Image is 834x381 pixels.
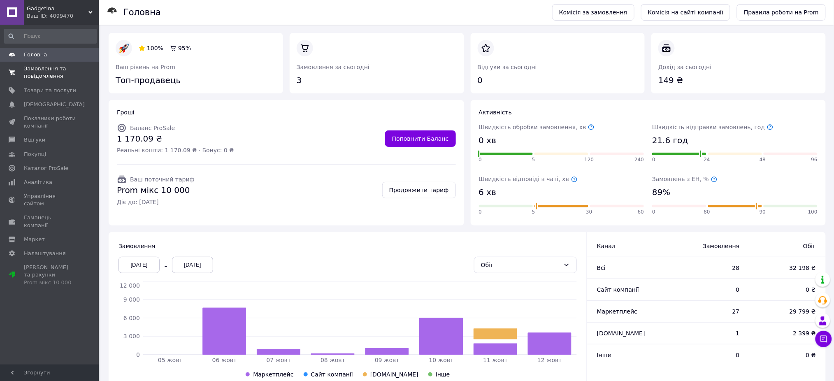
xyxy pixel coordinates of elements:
span: Відгуки [24,136,45,144]
tspan: 09 жовт [375,357,400,363]
span: 1 170.09 ₴ [117,133,234,145]
span: Покупці [24,151,46,158]
span: 30 [586,209,592,216]
div: Обіг [481,260,560,269]
span: Діє до: [DATE] [117,198,195,206]
span: 0 [652,209,655,216]
span: Маркетплейс [597,308,637,315]
span: Баланс ProSale [130,125,175,131]
h1: Головна [123,7,161,17]
span: 0 [676,286,739,294]
span: 21.6 год [652,135,688,146]
span: [DEMOGRAPHIC_DATA] [24,101,85,108]
span: Інше [436,371,450,378]
div: Prom мікс 10 000 [24,279,76,286]
span: Prom мікс 10 000 [117,184,195,196]
span: Ваш поточний тариф [130,176,195,183]
tspan: 05 жовт [158,357,183,363]
span: 96 [811,156,818,163]
span: Швидкість обробки замовлення, хв [479,124,595,130]
tspan: 0 [136,351,140,358]
span: 48 [760,156,766,163]
tspan: 11 жовт [483,357,508,363]
span: Гаманець компанії [24,214,76,229]
span: 5 [532,209,535,216]
span: [DOMAIN_NAME] [597,330,645,337]
input: Пошук [4,29,97,44]
span: 32 198 ₴ [756,264,816,272]
span: 60 [638,209,644,216]
span: [DOMAIN_NAME] [370,371,418,378]
tspan: 08 жовт [321,357,345,363]
a: Правила роботи на Prom [737,4,826,21]
span: Каталог ProSale [24,165,68,172]
tspan: 9 000 [123,296,140,303]
tspan: 06 жовт [212,357,237,363]
span: Сайт компанії [597,286,639,293]
span: Інше [597,352,611,358]
a: Комісія за замовлення [552,4,634,21]
span: Сайт компанії [311,371,353,378]
span: 120 [585,156,594,163]
span: 90 [760,209,766,216]
span: 29 799 ₴ [756,307,816,316]
span: 0 ₴ [756,286,816,294]
span: Замовлень з ЕН, % [652,176,717,182]
span: Активність [479,109,512,116]
span: Маркет [24,236,45,243]
span: Гроші [117,109,135,116]
span: Аналітика [24,179,52,186]
button: Чат з покупцем [815,331,832,347]
span: Налаштування [24,250,66,257]
span: Замовлення [676,242,739,250]
span: Замовлення [118,243,155,249]
tspan: 07 жовт [266,357,291,363]
span: 0 [479,156,482,163]
tspan: 6 000 [123,315,140,321]
span: 0 [652,156,655,163]
a: Продовжити тариф [382,182,456,198]
div: [DATE] [172,257,213,273]
span: 0 хв [479,135,497,146]
span: Управління сайтом [24,193,76,207]
span: 89% [652,186,670,198]
tspan: 10 жовт [429,357,454,363]
span: 6 хв [479,186,497,198]
span: 2 399 ₴ [756,329,816,337]
span: Головна [24,51,47,58]
span: 80 [704,209,710,216]
span: Швидкість відповіді в чаті, хв [479,176,578,182]
span: 240 [634,156,644,163]
tspan: 12 жовт [537,357,562,363]
span: Швидкість відправки замовлень, год [652,124,774,130]
tspan: 12 000 [120,282,140,289]
span: Всi [597,265,606,271]
div: [DATE] [118,257,160,273]
span: Замовлення та повідомлення [24,65,76,80]
span: 0 [479,209,482,216]
span: Товари та послуги [24,87,76,94]
a: Комісія на сайті компанії [641,4,731,21]
span: 28 [676,264,739,272]
a: Поповнити Баланс [385,130,456,147]
span: 24 [704,156,710,163]
span: Канал [597,243,616,249]
span: [PERSON_NAME] та рахунки [24,264,76,286]
span: 0 ₴ [756,351,816,359]
span: 1 [676,329,739,337]
span: 27 [676,307,739,316]
span: Реальні кошти: 1 170.09 ₴ · Бонус: 0 ₴ [117,146,234,154]
span: Показники роботи компанії [24,115,76,130]
span: 0 [676,351,739,359]
span: 100 [808,209,818,216]
div: Ваш ID: 4099470 [27,12,99,20]
span: 95% [178,45,191,51]
span: Gadgetina [27,5,88,12]
span: 5 [532,156,535,163]
span: Обіг [756,242,816,250]
tspan: 3 000 [123,333,140,339]
span: Маркетплейс [253,371,293,378]
span: 100% [147,45,163,51]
